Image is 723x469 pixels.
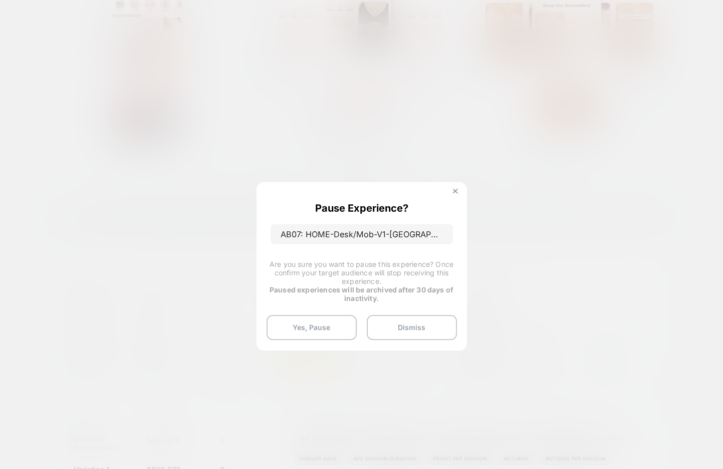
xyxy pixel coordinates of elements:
img: close [453,189,458,194]
strong: Paused experiences will be archived after 30 days of inactivity. [270,285,453,302]
span: Are you sure you want to pause this experience? Once confirm your target audience will stop recei... [270,260,453,285]
button: Yes, Pause [267,315,357,340]
button: Dismiss [367,315,457,340]
p: Pause Experience? [315,202,408,214]
p: AB07: HOME-Desk/Mob-V1-[GEOGRAPHIC_DATA] [271,224,453,244]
